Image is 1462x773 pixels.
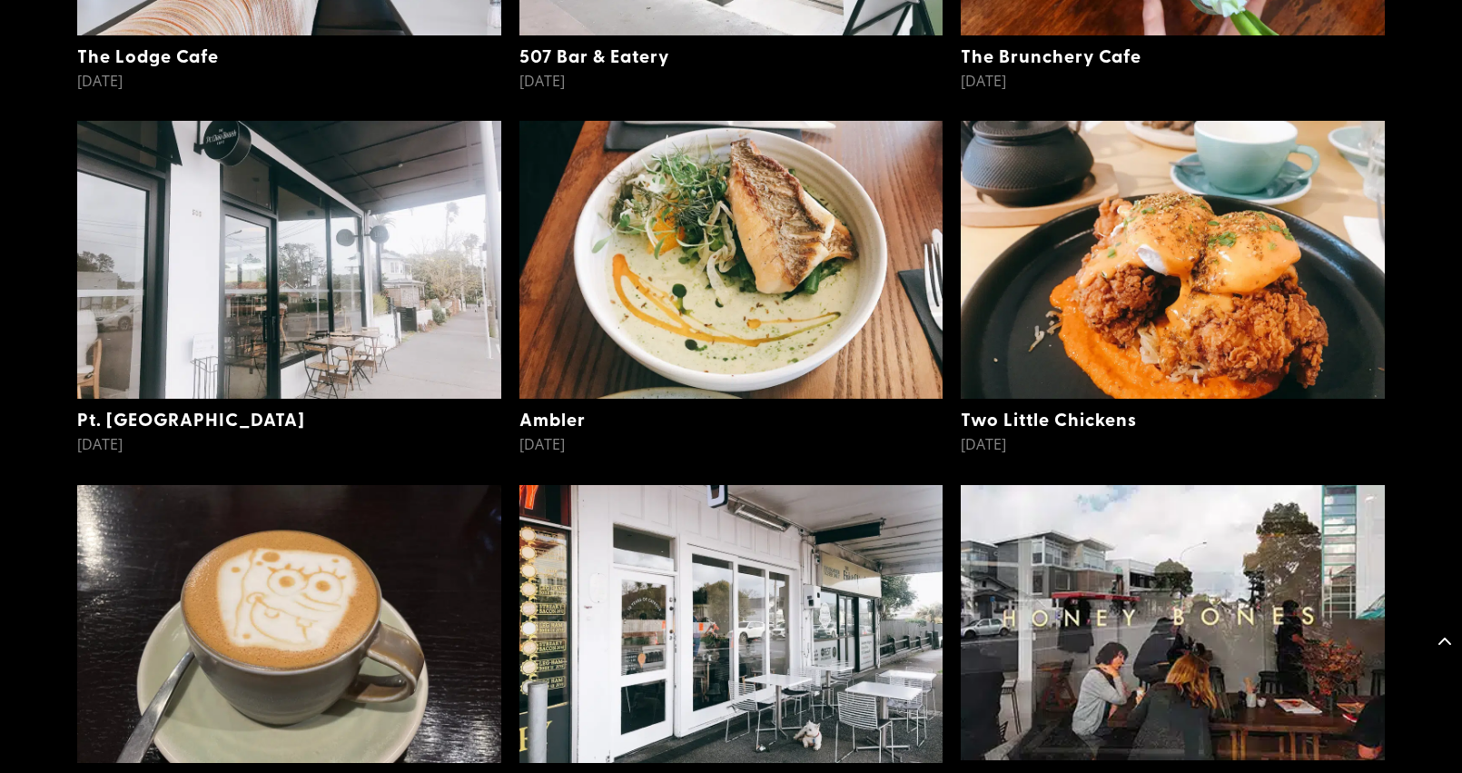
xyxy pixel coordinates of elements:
[77,121,501,399] img: Pt. Chev Beach Cafe
[961,71,1006,91] span: [DATE]
[77,434,123,454] span: [DATE]
[519,121,943,399] img: Ambler
[77,406,305,431] a: Pt. [GEOGRAPHIC_DATA]
[519,43,669,68] a: 507 Bar & Eatery
[519,71,565,91] span: [DATE]
[961,406,1137,431] a: Two Little Chickens
[77,485,501,763] img: Slow Lane
[77,43,219,68] a: The Lodge Cafe
[77,71,123,91] span: [DATE]
[961,485,1385,761] img: Honey Bones
[519,434,565,454] span: [DATE]
[961,121,1385,399] img: Two Little Chickens
[519,485,943,763] img: Catroux Cafe
[961,43,1141,68] a: The Brunchery Cafe
[519,406,586,431] a: Ambler
[961,434,1006,454] span: [DATE]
